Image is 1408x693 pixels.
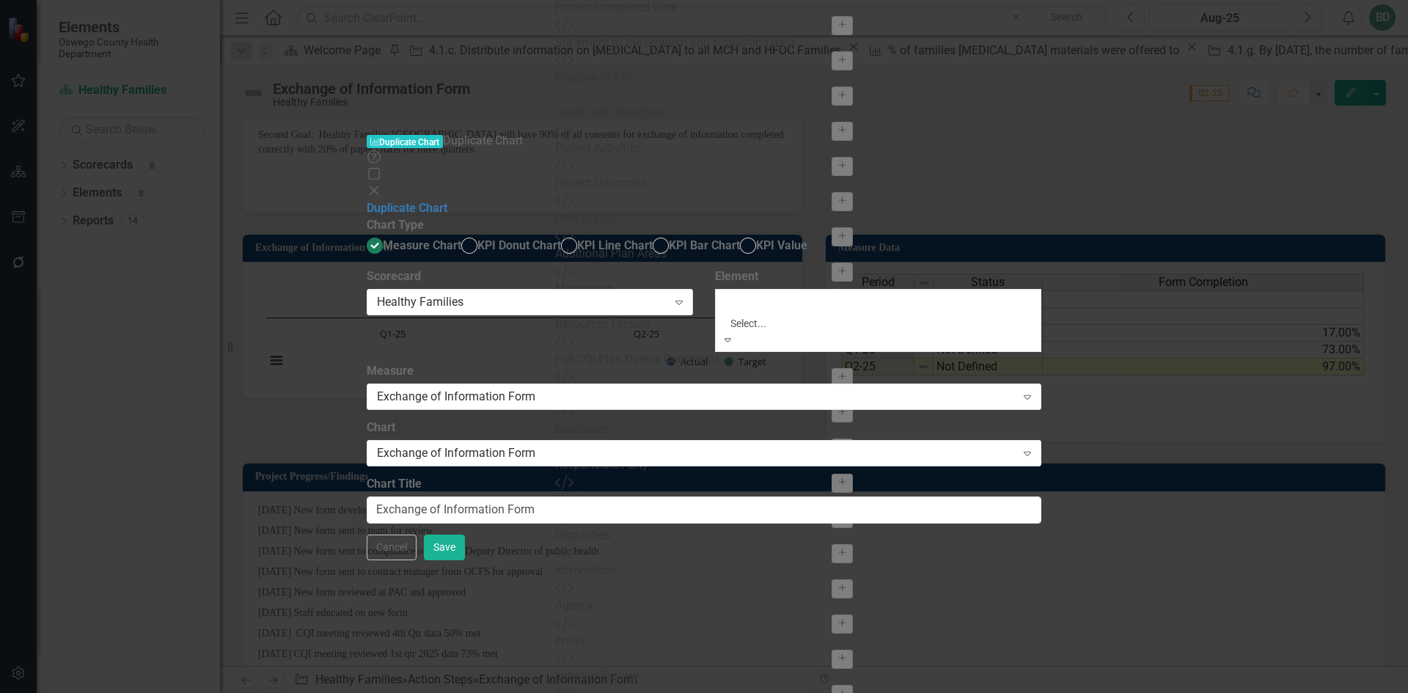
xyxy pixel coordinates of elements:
div: Exchange of Information Form [377,389,1016,406]
button: Cancel [367,535,417,560]
label: Scorecard [367,268,693,285]
label: Measure [367,363,1041,380]
span: Duplicate Chart [367,135,443,149]
label: Chart [367,419,1041,436]
span: KPI Donut Chart [477,238,561,252]
span: Measure Chart [383,238,461,252]
label: Chart Type [367,217,424,234]
span: Duplicate Chart [443,133,523,147]
span: KPI Value [756,238,807,252]
span: KPI Bar Chart [669,238,740,252]
span: KPI Line Chart [577,238,653,252]
button: Save [424,535,465,560]
div: Healthy Families [377,294,667,311]
a: Duplicate Chart [367,201,447,215]
label: Chart Title [367,476,1041,493]
div: Select... [730,316,896,331]
div: Exchange of Information Form [377,445,1016,462]
label: Element [715,268,1041,285]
